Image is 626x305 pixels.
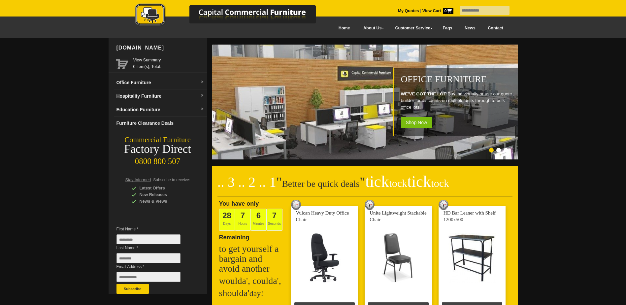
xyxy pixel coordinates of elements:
[116,234,181,244] input: First Name *
[133,57,204,69] span: 0 item(s), Total:
[398,9,419,13] a: My Quotes
[496,148,501,152] li: Page dot 2
[114,38,207,58] div: [DOMAIN_NAME]
[437,21,459,36] a: Faqs
[489,148,494,152] li: Page dot 1
[114,76,207,89] a: Office Furnituredropdown
[116,226,190,232] span: First Name *
[219,288,285,298] h2: shoulda'
[116,245,190,251] span: Last Name *
[249,289,264,298] span: day!
[116,284,149,294] button: Subscribe
[504,148,508,152] li: Page dot 3
[117,3,348,29] a: Capital Commercial Furniture Logo
[401,91,448,96] strong: WE'VE GOT THE LOT!
[217,175,277,190] span: .. 3 .. 2 .. 1
[256,211,261,220] span: 6
[388,21,436,36] a: Customer Service
[251,209,267,231] span: Minutes
[114,117,207,130] a: Furniture Clearance Deals
[200,94,204,98] img: dropdown
[365,173,449,190] span: tick tick
[401,91,514,111] p: Buy individually or use our quote builder for discounts on multiple units through to bulk office ...
[422,9,453,13] strong: View Cart
[125,178,151,182] span: Stay Informed
[219,200,259,207] span: You have only
[116,253,181,263] input: Last Name *
[133,57,204,63] a: View Summary
[291,200,301,210] img: tick tock deal clock
[117,3,348,27] img: Capital Commercial Furniture Logo
[222,211,231,220] span: 28
[109,153,207,166] div: 0800 800 507
[219,209,235,231] span: Days
[116,272,181,282] input: Email Address *
[212,156,519,160] a: Office Furniture WE'VE GOT THE LOT!Buy individually or use our quote builder for discounts on mul...
[219,276,285,286] h2: woulda', coulda',
[360,175,449,190] span: "
[389,177,407,189] span: tock
[116,263,190,270] span: Email Address *
[217,177,512,196] h2: Better be quick deals
[431,177,449,189] span: tock
[109,135,207,145] div: Commercial Furniture
[114,103,207,117] a: Education Furnituredropdown
[131,191,194,198] div: New Releases
[439,200,448,210] img: tick tock deal clock
[458,21,481,36] a: News
[356,21,388,36] a: About Us
[481,21,509,36] a: Contact
[219,231,249,241] span: Remaining
[401,74,514,84] h1: Office Furniture
[235,209,251,231] span: Hours
[401,117,432,128] span: Shop Now
[212,45,519,159] img: Office Furniture
[131,185,194,191] div: Latest Offers
[267,209,282,231] span: Seconds
[114,89,207,103] a: Hospitality Furnituredropdown
[443,8,453,14] span: 0
[365,200,375,210] img: tick tock deal clock
[241,211,245,220] span: 7
[131,198,194,205] div: News & Views
[276,175,282,190] span: "
[219,244,285,274] h2: to get yourself a bargain and avoid another
[200,107,204,111] img: dropdown
[272,211,277,220] span: 7
[109,145,207,154] div: Factory Direct
[200,80,204,84] img: dropdown
[421,9,453,13] a: View Cart0
[153,178,190,182] span: Subscribe to receive:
